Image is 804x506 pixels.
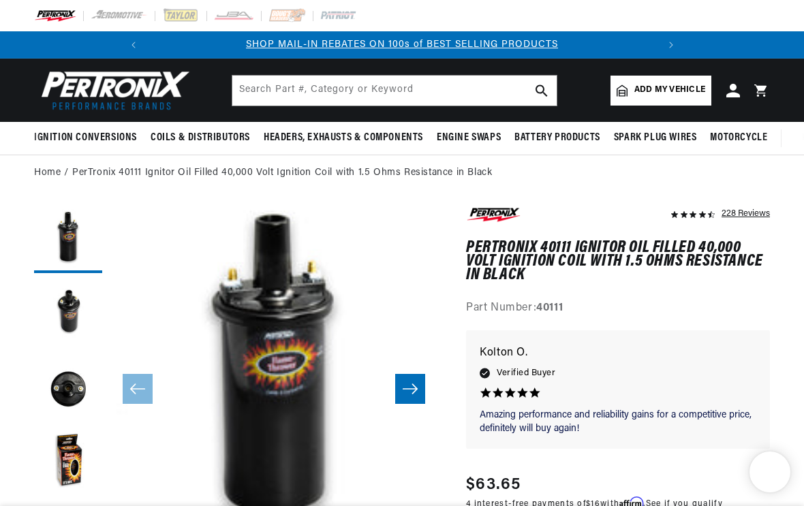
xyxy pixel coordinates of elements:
[430,122,508,154] summary: Engine Swaps
[466,241,770,283] h1: PerTronix 40111 Ignitor Oil Filled 40,000 Volt Ignition Coil with 1.5 Ohms Resistance in Black
[607,122,704,154] summary: Spark Plug Wires
[34,355,102,423] button: Load image 3 in gallery view
[246,39,558,50] a: SHOP MAIL-IN REBATES ON 100s of BEST SELLING PRODUCTS
[395,374,425,404] button: Slide right
[232,76,557,106] input: Search Part #, Category or Keyword
[34,165,770,180] nav: breadcrumbs
[658,31,685,59] button: Translation missing: en.sections.announcements.next_announcement
[34,205,102,273] button: Load image 1 in gallery view
[34,280,102,348] button: Load image 2 in gallery view
[264,131,423,145] span: Headers, Exhausts & Components
[34,67,191,114] img: Pertronix
[703,122,774,154] summary: Motorcycle
[257,122,430,154] summary: Headers, Exhausts & Components
[614,131,697,145] span: Spark Plug Wires
[147,37,658,52] div: Announcement
[480,409,756,435] p: Amazing performance and reliability gains for a competitive price, definitely will buy again!
[120,31,147,59] button: Translation missing: en.sections.announcements.previous_announcement
[123,374,153,404] button: Slide left
[72,165,492,180] a: PerTronix 40111 Ignitor Oil Filled 40,000 Volt Ignition Coil with 1.5 Ohms Resistance in Black
[437,131,501,145] span: Engine Swaps
[480,344,756,363] p: Kolton O.
[466,300,770,317] div: Part Number:
[34,430,102,498] button: Load image 4 in gallery view
[634,84,705,97] span: Add my vehicle
[147,37,658,52] div: 1 of 2
[34,122,144,154] summary: Ignition Conversions
[722,205,770,221] div: 228 Reviews
[34,131,137,145] span: Ignition Conversions
[610,76,711,106] a: Add my vehicle
[710,131,767,145] span: Motorcycle
[536,302,563,313] strong: 40111
[527,76,557,106] button: search button
[497,366,555,381] span: Verified Buyer
[514,131,600,145] span: Battery Products
[466,473,521,497] span: $63.65
[508,122,607,154] summary: Battery Products
[34,165,61,180] a: Home
[151,131,250,145] span: Coils & Distributors
[144,122,257,154] summary: Coils & Distributors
